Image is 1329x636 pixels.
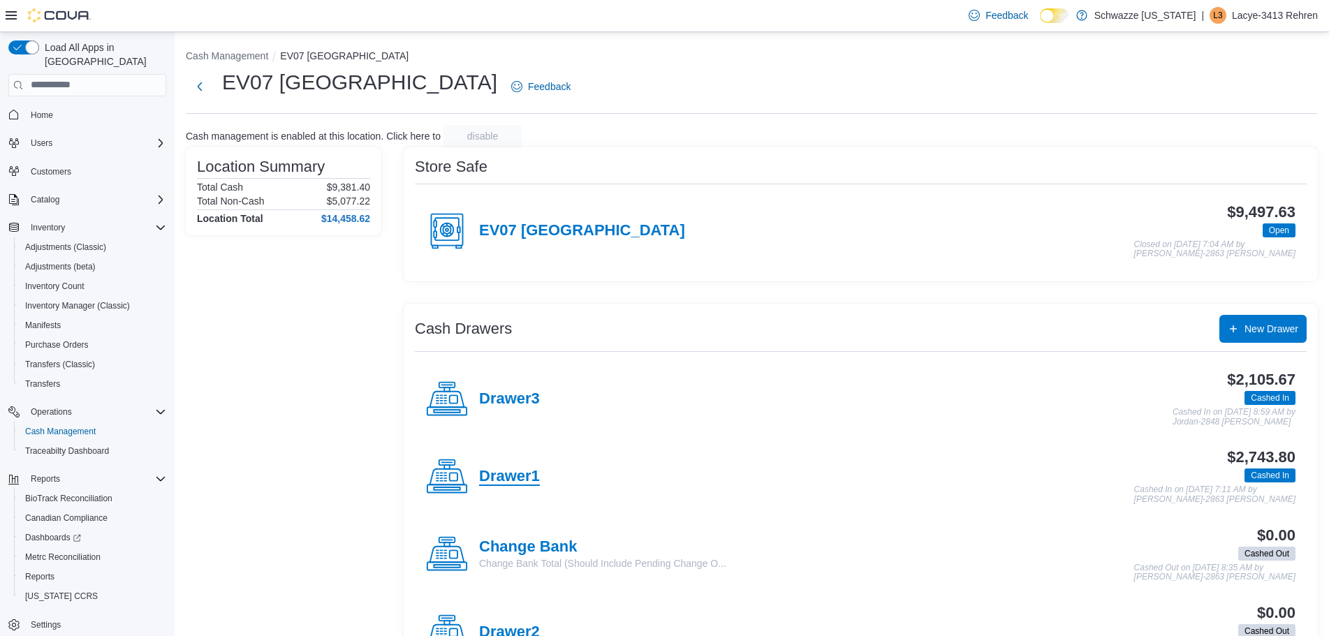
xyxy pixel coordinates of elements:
span: Customers [25,163,166,180]
span: Cashed In [1251,469,1289,482]
span: Transfers (Classic) [25,359,95,370]
button: Reports [25,471,66,487]
span: Washington CCRS [20,588,166,605]
a: Transfers [20,376,66,392]
p: Cash management is enabled at this location. Click here to [186,131,441,142]
button: Cash Management [186,50,268,61]
h4: Drawer3 [479,390,540,408]
button: EV07 [GEOGRAPHIC_DATA] [280,50,409,61]
p: | [1201,7,1204,24]
button: Purchase Orders [14,335,172,355]
h3: $2,743.80 [1227,449,1295,466]
nav: An example of EuiBreadcrumbs [186,49,1318,66]
img: Cova [28,8,91,22]
span: Inventory Count [25,281,85,292]
button: Settings [3,614,172,635]
span: Adjustments (beta) [25,261,96,272]
span: Metrc Reconciliation [20,549,166,565]
span: Manifests [20,317,166,334]
span: Customers [31,166,71,177]
span: Transfers [25,378,60,390]
span: Cashed Out [1244,547,1289,560]
a: BioTrack Reconciliation [20,490,118,507]
a: Traceabilty Dashboard [20,443,115,459]
span: Inventory [25,219,166,236]
p: Schwazze [US_STATE] [1094,7,1196,24]
h4: $14,458.62 [321,213,370,224]
span: Inventory Manager (Classic) [20,297,166,314]
button: Inventory Manager (Classic) [14,296,172,316]
a: Cash Management [20,423,101,440]
span: Cashed In [1244,391,1295,405]
h4: Change Bank [479,538,726,556]
span: Settings [25,616,166,633]
button: Inventory [25,219,71,236]
span: Reports [25,571,54,582]
button: Users [25,135,58,151]
h4: Location Total [197,213,263,224]
p: $5,077.22 [327,195,370,207]
span: Metrc Reconciliation [25,552,101,563]
a: Transfers (Classic) [20,356,101,373]
h6: Total Non-Cash [197,195,265,207]
span: Dashboards [25,532,81,543]
a: [US_STATE] CCRS [20,588,103,605]
span: Purchase Orders [25,339,89,350]
div: Lacye-3413 Rehren [1210,7,1226,24]
span: disable [467,129,498,143]
span: Manifests [25,320,61,331]
h3: $9,497.63 [1227,204,1295,221]
span: Reports [20,568,166,585]
h1: EV07 [GEOGRAPHIC_DATA] [222,68,497,96]
button: Manifests [14,316,172,335]
span: Users [25,135,166,151]
button: Inventory Count [14,276,172,296]
a: Customers [25,163,77,180]
button: Adjustments (Classic) [14,237,172,257]
button: Transfers [14,374,172,394]
p: Cashed In on [DATE] 7:11 AM by [PERSON_NAME]-2863 [PERSON_NAME] [1134,485,1295,504]
span: Catalog [31,194,59,205]
a: Feedback [506,73,576,101]
h3: $2,105.67 [1227,371,1295,388]
a: Dashboards [20,529,87,546]
span: Load All Apps in [GEOGRAPHIC_DATA] [39,40,166,68]
span: Adjustments (Classic) [25,242,106,253]
span: Canadian Compliance [25,512,108,524]
span: Cash Management [25,426,96,437]
span: Operations [25,404,166,420]
h3: $0.00 [1257,527,1295,544]
span: Reports [31,473,60,485]
span: Settings [31,619,61,630]
h4: EV07 [GEOGRAPHIC_DATA] [479,222,685,240]
p: Cashed Out on [DATE] 8:35 AM by [PERSON_NAME]-2863 [PERSON_NAME] [1134,563,1295,582]
a: Manifests [20,317,66,334]
span: Users [31,138,52,149]
span: Reports [25,471,166,487]
span: Cash Management [20,423,166,440]
h3: Store Safe [415,158,487,175]
span: Adjustments (Classic) [20,239,166,256]
span: Inventory [31,222,65,233]
span: Home [31,110,53,121]
button: Operations [25,404,78,420]
button: Metrc Reconciliation [14,547,172,567]
span: Operations [31,406,72,417]
a: Canadian Compliance [20,510,113,526]
span: Open [1269,224,1289,237]
button: Reports [3,469,172,489]
button: Traceabilty Dashboard [14,441,172,461]
span: Home [25,106,166,124]
span: Purchase Orders [20,337,166,353]
span: BioTrack Reconciliation [25,493,112,504]
a: Dashboards [14,528,172,547]
button: New Drawer [1219,315,1307,343]
a: Adjustments (Classic) [20,239,112,256]
button: Inventory [3,218,172,237]
span: Catalog [25,191,166,208]
span: L3 [1213,7,1222,24]
h3: Cash Drawers [415,320,512,337]
button: Catalog [3,190,172,209]
button: Catalog [25,191,65,208]
button: Transfers (Classic) [14,355,172,374]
